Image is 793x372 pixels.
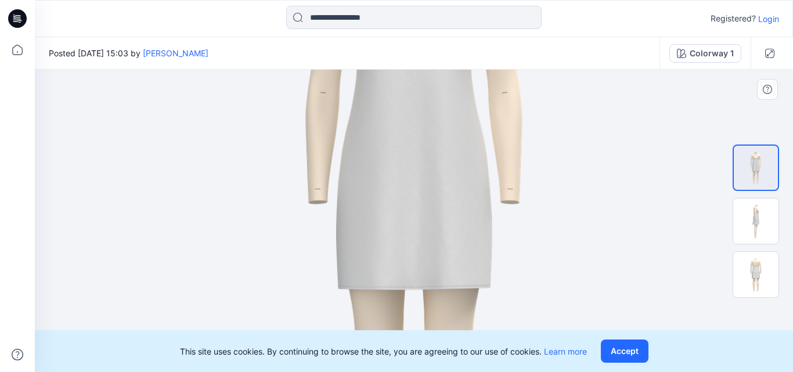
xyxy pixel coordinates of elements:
[143,48,208,58] a: [PERSON_NAME]
[734,146,778,190] img: 5714-17_0
[733,252,778,297] img: 5714-17_2
[180,345,587,357] p: This site uses cookies. By continuing to browse the site, you are agreeing to our use of cookies.
[49,47,208,59] span: Posted [DATE] 15:03 by
[601,340,648,363] button: Accept
[758,13,779,25] p: Login
[733,198,778,244] img: 5714-17_1
[669,44,741,63] button: Colorway 1
[544,346,587,356] a: Learn more
[711,12,756,26] p: Registered?
[690,47,734,60] div: Colorway 1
